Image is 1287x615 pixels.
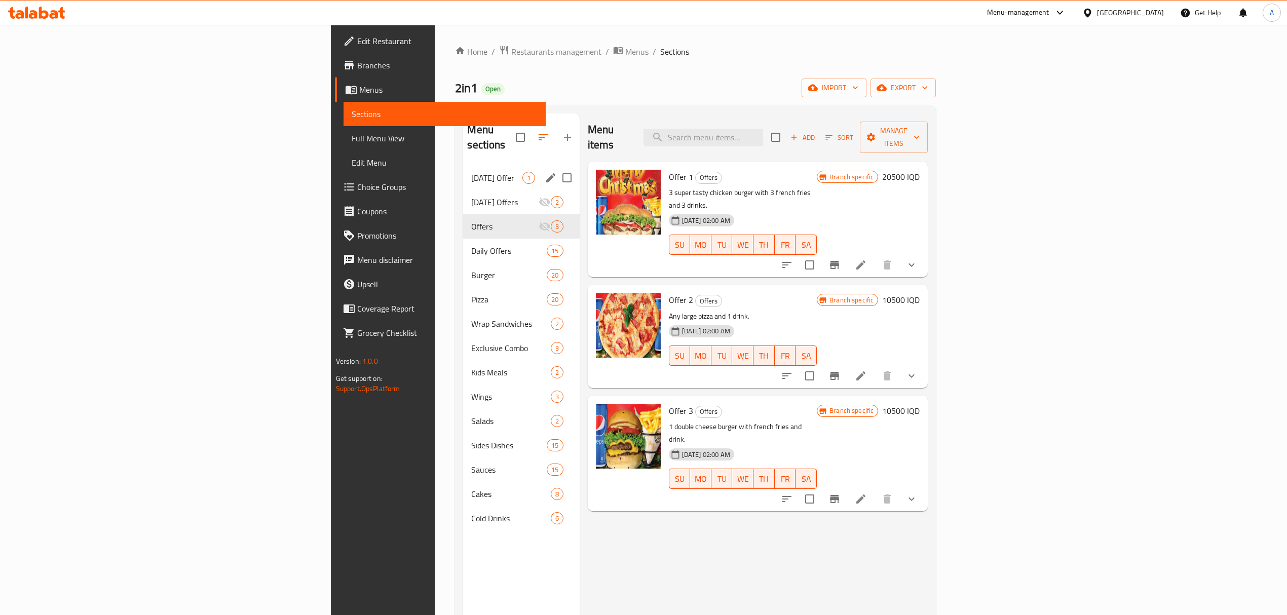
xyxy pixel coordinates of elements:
[823,130,856,145] button: Sort
[822,253,847,277] button: Branch-specific-item
[775,364,799,388] button: sort-choices
[796,235,817,255] button: SA
[696,172,722,183] span: Offers
[875,487,899,511] button: delete
[463,385,579,409] div: Wings3
[471,464,547,476] span: Sauces
[335,272,546,296] a: Upsell
[357,181,538,193] span: Choice Groups
[855,259,867,271] a: Edit menu item
[694,472,707,486] span: MO
[673,238,687,252] span: SU
[551,342,563,354] div: items
[463,312,579,336] div: Wrap Sandwiches2
[357,254,538,266] span: Menu disclaimer
[605,46,609,58] li: /
[875,253,899,277] button: delete
[800,238,813,252] span: SA
[539,220,551,233] svg: Inactive section
[690,235,711,255] button: MO
[810,82,858,94] span: import
[825,132,853,143] span: Sort
[868,125,920,150] span: Manage items
[987,7,1049,19] div: Menu-management
[786,130,819,145] span: Add item
[463,162,579,534] nav: Menu sections
[547,464,563,476] div: items
[471,318,550,330] span: Wrap Sandwiches
[678,326,734,336] span: [DATE] 02:00 AM
[547,465,562,475] span: 15
[695,172,722,184] div: Offers
[523,173,535,183] span: 1
[596,293,661,358] img: Offer 2
[711,469,733,489] button: TU
[471,391,550,403] div: Wings
[471,220,538,233] div: Offers
[551,220,563,233] div: items
[463,263,579,287] div: Burger20
[879,82,928,94] span: export
[899,487,924,511] button: show more
[753,345,775,366] button: TH
[471,415,550,427] div: Salads
[673,472,687,486] span: SU
[596,404,661,469] img: Offer 3
[511,46,601,58] span: Restaurants management
[775,469,796,489] button: FR
[547,293,563,305] div: items
[551,222,563,232] span: 3
[471,512,550,524] span: Cold Drinks
[547,441,562,450] span: 15
[870,79,936,97] button: export
[694,349,707,363] span: MO
[819,130,860,145] span: Sort items
[775,235,796,255] button: FR
[344,150,546,175] a: Edit Menu
[899,364,924,388] button: show more
[732,469,753,489] button: WE
[463,190,579,214] div: [DATE] Offers2
[357,205,538,217] span: Coupons
[335,175,546,199] a: Choice Groups
[800,472,813,486] span: SA
[551,392,563,402] span: 3
[796,345,817,366] button: SA
[547,271,562,280] span: 20
[802,79,866,97] button: import
[471,269,547,281] span: Burger
[669,186,817,212] p: 3 super tasty chicken burger with 3 french fries and 3 drinks.
[551,343,563,353] span: 3
[471,172,522,184] span: [DATE] Offer
[471,245,547,257] span: Daily Offers
[732,345,753,366] button: WE
[690,469,711,489] button: MO
[357,35,538,47] span: Edit Restaurant
[678,450,734,459] span: [DATE] 02:00 AM
[1270,7,1274,18] span: A
[669,292,693,307] span: Offer 2
[825,295,878,305] span: Branch specific
[694,238,707,252] span: MO
[786,130,819,145] button: Add
[522,172,535,184] div: items
[551,368,563,377] span: 2
[736,238,749,252] span: WE
[882,293,920,307] h6: 10500 IQD
[463,214,579,239] div: Offers3
[711,345,733,366] button: TU
[463,433,579,457] div: Sides Dishes15
[471,439,547,451] div: Sides Dishes
[335,53,546,78] a: Branches
[822,364,847,388] button: Branch-specific-item
[335,29,546,53] a: Edit Restaurant
[455,45,936,58] nav: breadcrumb
[531,125,555,149] span: Sort sections
[882,170,920,184] h6: 20500 IQD
[547,246,562,256] span: 15
[736,349,749,363] span: WE
[547,295,562,304] span: 20
[352,108,538,120] span: Sections
[789,132,816,143] span: Add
